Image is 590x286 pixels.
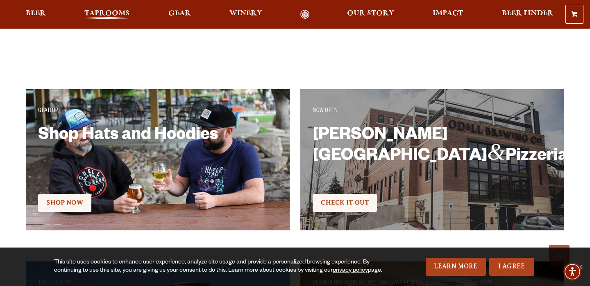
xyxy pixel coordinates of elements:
[549,245,570,266] a: Scroll to top
[38,194,91,212] a: Shop Now
[46,199,83,206] span: Shop Now
[563,263,581,281] div: Accessibility Menu
[54,259,383,275] div: This site uses cookies to enhance user experience, analyze site usage and provide a personalized ...
[229,10,262,17] span: Winery
[168,10,191,17] span: Gear
[497,10,559,19] a: Beer Finder
[38,126,233,180] h2: Shop Hats and Hoodies
[20,10,51,19] a: Beer
[487,139,505,164] span: &
[489,258,534,276] a: I Agree
[347,10,394,17] span: Our Story
[502,10,554,17] span: Beer Finder
[321,199,369,206] span: Check It Out
[79,10,135,19] a: Taprooms
[84,10,129,17] span: Taprooms
[163,10,196,19] a: Gear
[333,268,368,274] a: privacy policy
[290,10,320,19] a: Odell Home
[426,258,486,276] a: Learn More
[313,126,508,180] h2: [PERSON_NAME][GEOGRAPHIC_DATA] Pizzeria
[26,10,46,17] span: Beer
[313,108,338,115] span: NOW OPEN
[38,106,277,116] p: GEAR UP!
[427,10,468,19] a: Impact
[38,193,277,213] div: Check it Out
[433,10,463,17] span: Impact
[313,194,377,212] a: Check It Out
[313,193,551,213] div: Check it Out
[342,10,399,19] a: Our Story
[224,10,268,19] a: Winery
